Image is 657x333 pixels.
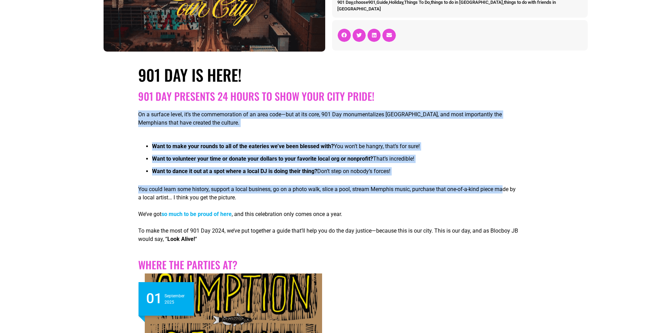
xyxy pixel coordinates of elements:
li: Don’t step on nobody’s forces! [152,167,518,180]
div: Share on linkedin [367,29,381,42]
div: Share on facebook [338,29,351,42]
p: We’ve got , and this celebration only comes once a year. [138,210,518,218]
div: Share on email [382,29,396,42]
p: On a surface level, it’s the commemoration of an area code—but at its core, 901 Day monumentalize... [138,110,518,127]
h2: Where the Parties at? [138,259,518,271]
strong: Want to volunteer your time or donate your dollars to your favorite local org or nonprofit? [152,155,373,162]
strong: Want to dance it out at a spot where a local DJ is doing their thing? [152,168,317,174]
p: To make the most of 901 Day 2024, we’ve put together a guide that’ll help you do the day justice—... [138,227,518,243]
strong: Look Alive! [167,236,195,242]
h1: 901 Day is Here! [138,65,518,84]
li: That’s incredible! [152,155,518,167]
p: You could learn some history, support a local business, go on a photo walk, slice a pool, stream ... [138,185,518,202]
h2: 901 Day presents 24 hours to show your city pride! [138,90,518,102]
a: so much to be proud of here [161,211,232,217]
li: You won’t be hangry, that’s for sure! [152,142,518,155]
div: Share on twitter [353,29,366,42]
strong: Want to make your rounds to all of the eateries we’ve been blessed with? [152,143,334,150]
